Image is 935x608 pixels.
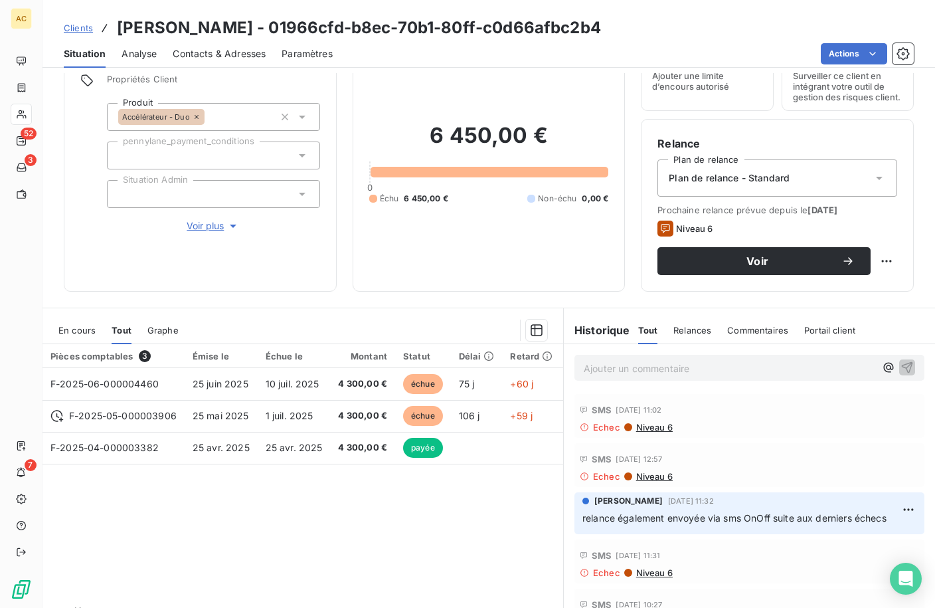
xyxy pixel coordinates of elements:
span: [DATE] 11:32 [668,497,714,505]
span: Tout [112,325,131,336]
span: 3 [25,154,37,166]
span: 0,00 € [582,193,608,205]
span: 106 j [459,410,480,421]
span: 25 avr. 2025 [266,442,323,453]
button: Voir plus [107,219,320,233]
div: Montant [338,351,387,361]
h6: Relance [657,136,897,152]
span: [PERSON_NAME] [594,495,663,507]
span: Contacts & Adresses [173,47,266,60]
div: Statut [403,351,443,361]
div: Retard [510,351,552,361]
span: Niveau 6 [635,567,673,578]
span: 75 j [459,378,475,389]
span: Niveau 6 [635,422,673,433]
span: Paramètres [282,47,333,60]
span: Non-échu [538,193,576,205]
span: Portail client [804,325,855,336]
span: 7 [25,459,37,471]
span: Echec [593,567,620,578]
h6: Historique [564,322,630,338]
div: Échue le [266,351,323,361]
a: Clients [64,21,93,35]
div: AC [11,8,32,29]
div: Délai [459,351,495,361]
span: Niveau 6 [676,223,713,234]
span: Prochaine relance prévue depuis le [657,205,897,215]
span: SMS [592,405,612,415]
span: 1 juil. 2025 [266,410,313,421]
button: Voir [657,247,871,275]
span: 6 450,00 € [404,193,448,205]
span: F-2025-04-000003382 [50,442,159,453]
span: échue [403,374,443,394]
span: [DATE] 12:57 [616,455,662,463]
span: 0 [367,182,373,193]
span: Commentaires [727,325,788,336]
span: En cours [58,325,96,336]
h2: 6 450,00 € [369,122,609,162]
span: Propriétés Client [107,74,320,92]
span: Echec [593,422,620,433]
span: 4 300,00 € [338,377,387,391]
span: [DATE] 11:02 [616,406,661,414]
span: Voir plus [187,219,240,233]
span: F-2025-06-000004460 [50,378,159,389]
span: Plan de relance - Standard [669,171,790,185]
div: Open Intercom Messenger [890,563,922,595]
span: Echec [593,471,620,482]
span: 10 juil. 2025 [266,378,319,389]
h3: [PERSON_NAME] - 01966cfd-b8ec-70b1-80ff-c0d66afbc2b4 [117,16,601,40]
span: Relances [673,325,711,336]
span: Voir [673,256,841,266]
span: +60 j [510,378,533,389]
span: Clients [64,23,93,33]
img: Logo LeanPay [11,579,32,600]
span: 25 juin 2025 [193,378,248,389]
span: Surveiller ce client en intégrant votre outil de gestion des risques client. [793,70,902,102]
input: Ajouter une valeur [205,111,215,123]
span: 25 mai 2025 [193,410,249,421]
span: [DATE] 11:31 [616,552,660,559]
span: payée [403,438,443,458]
input: Ajouter une valeur [118,150,129,161]
span: Situation [64,47,106,60]
span: Niveau 6 [635,471,673,482]
span: +59 j [510,410,533,421]
span: Tout [638,325,658,336]
input: Ajouter une valeur [118,188,129,200]
span: SMS [592,454,612,464]
span: SMS [592,550,612,561]
span: Accélérateur - Duo [122,113,190,121]
div: Pièces comptables [50,350,177,362]
span: 3 [139,350,151,362]
span: 52 [21,128,37,140]
span: échue [403,406,443,426]
div: Émise le [193,351,250,361]
span: Échu [380,193,399,205]
span: [DATE] [807,205,837,215]
span: Graphe [147,325,179,336]
span: 25 avr. 2025 [193,442,250,453]
span: 4 300,00 € [338,441,387,455]
span: 4 300,00 € [338,409,387,423]
span: Ajouter une limite d’encours autorisé [652,70,762,92]
span: Analyse [122,47,157,60]
span: relance également envoyée via sms OnOff suite aux derniers échecs [582,512,887,524]
span: F-2025-05-000003906 [69,409,177,423]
